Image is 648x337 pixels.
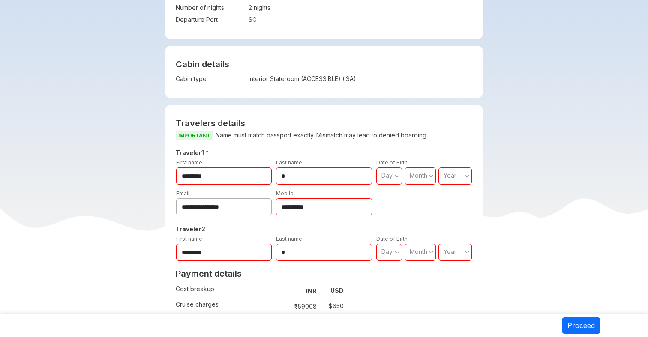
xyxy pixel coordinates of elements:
svg: angle down [395,172,400,180]
span: Month [410,248,427,255]
h4: Cabin details [176,59,473,69]
td: $ 650 [320,300,344,312]
td: : [280,283,284,298]
td: : [280,298,284,314]
h5: Traveler 1 [174,148,474,158]
label: Last name [276,159,302,166]
svg: angle down [429,248,434,256]
svg: angle down [429,172,434,180]
td: 2 nights [249,2,473,14]
td: Departure Port [176,14,244,26]
span: Day [381,248,393,255]
svg: angle down [395,248,400,256]
td: : [244,73,249,85]
td: Cruise charges [176,298,280,314]
td: Number of nights [176,2,244,14]
svg: angle down [465,172,470,180]
strong: USD [330,287,344,294]
td: Cost breakup [176,283,280,298]
td: : [244,14,249,26]
td: SG [249,14,473,26]
span: Month [410,172,427,179]
label: Mobile [276,190,294,197]
h5: Traveler 2 [174,224,474,234]
label: Date of Birth [376,159,408,166]
td: Cabin type [176,73,244,85]
span: Year [444,248,456,255]
span: Day [381,172,393,179]
h2: Payment details [176,268,344,279]
td: : [244,2,249,14]
button: Proceed [562,317,600,334]
h2: Travelers details [176,118,473,128]
p: Name must match passport exactly. Mismatch may lead to denied boarding. [176,130,473,141]
strong: INR [306,287,317,295]
label: First name [176,236,202,242]
label: Email [176,190,189,197]
td: ₹ 59008 [284,300,320,312]
label: Last name [276,236,302,242]
span: IMPORTANT [176,131,213,140]
label: Date of Birth [376,236,408,242]
label: First name [176,159,202,166]
span: Year [444,172,456,179]
td: Interior Stateroom (ACCESSIBLE) (ISA) [249,73,406,85]
svg: angle down [465,248,470,256]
